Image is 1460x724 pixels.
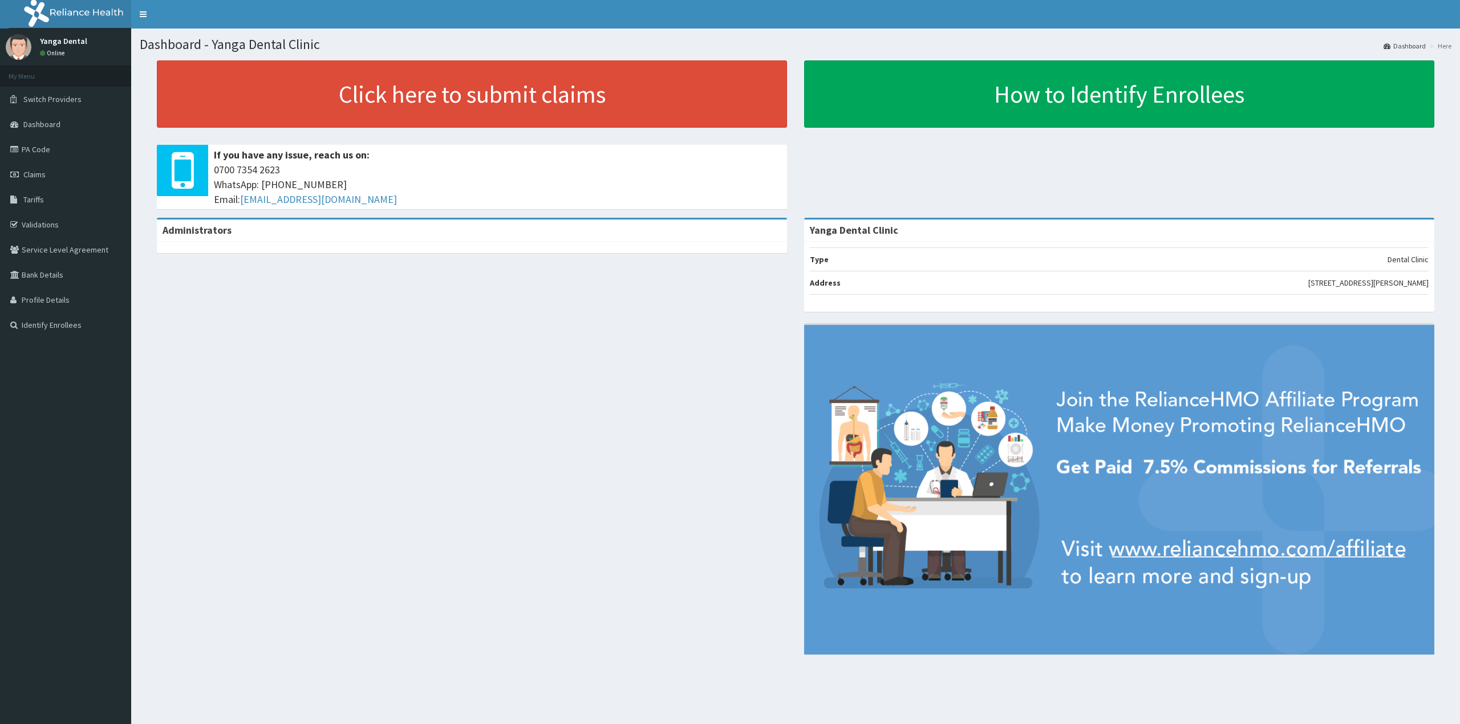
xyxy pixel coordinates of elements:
a: How to Identify Enrollees [804,60,1434,128]
span: Switch Providers [23,94,82,104]
b: If you have any issue, reach us on: [214,148,370,161]
a: [EMAIL_ADDRESS][DOMAIN_NAME] [240,193,397,206]
a: Online [40,49,67,57]
b: Address [810,278,841,288]
img: provider-team-banner.png [804,325,1434,654]
b: Type [810,254,829,265]
a: Dashboard [1384,41,1426,51]
span: Claims [23,169,46,180]
p: Yanga Dental [40,37,87,45]
a: Click here to submit claims [157,60,787,128]
p: [STREET_ADDRESS][PERSON_NAME] [1308,277,1429,288]
b: Administrators [163,223,232,237]
span: Tariffs [23,194,44,205]
h1: Dashboard - Yanga Dental Clinic [140,37,1451,52]
span: Dashboard [23,119,60,129]
strong: Yanga Dental Clinic [810,223,898,237]
img: User Image [6,34,31,60]
p: Dental Clinic [1388,254,1429,265]
span: 0700 7354 2623 WhatsApp: [PHONE_NUMBER] Email: [214,162,781,206]
li: Here [1427,41,1451,51]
